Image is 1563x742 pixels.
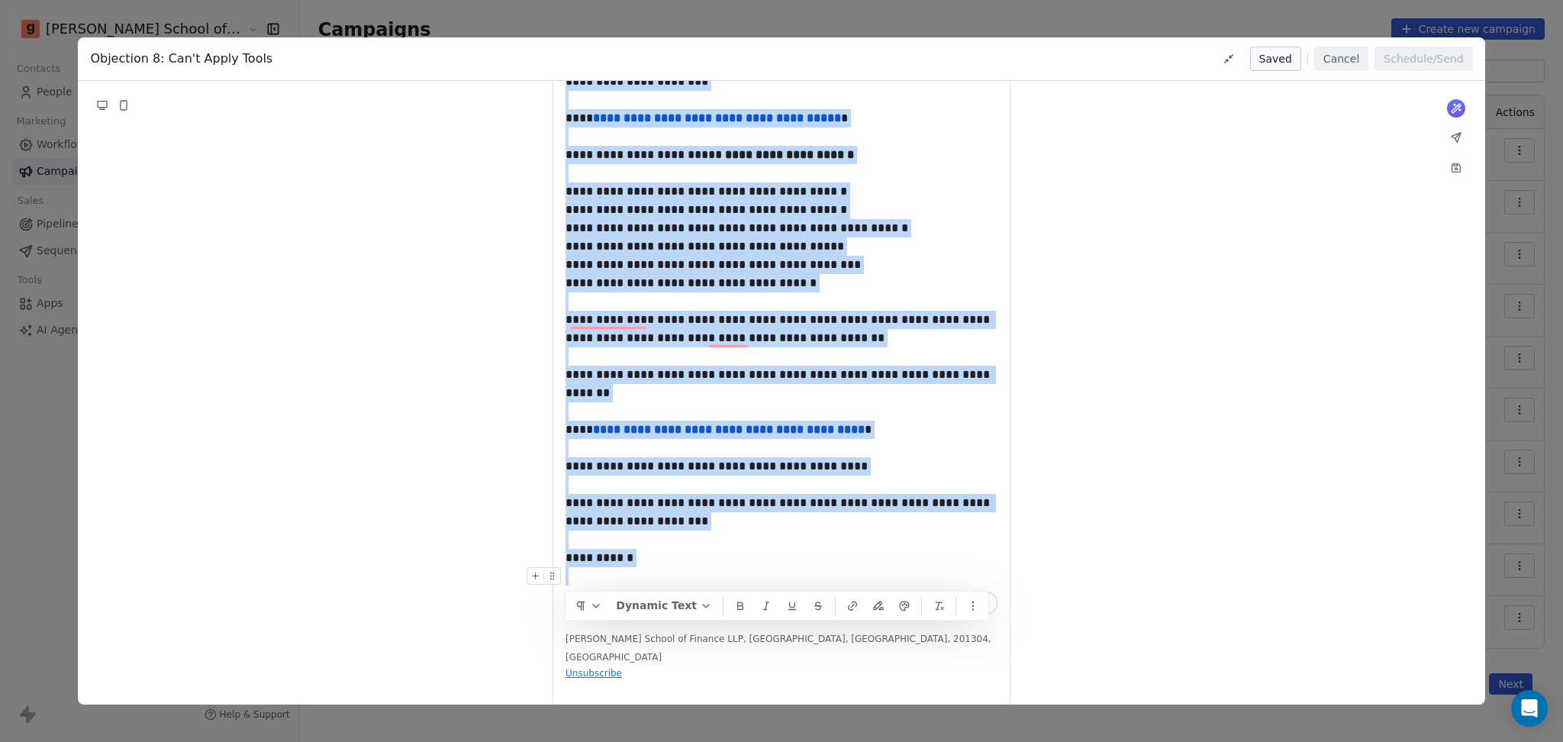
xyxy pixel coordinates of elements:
[610,594,718,617] button: Dynamic Text
[1250,47,1301,71] button: Saved
[1511,690,1548,727] div: Open Intercom Messenger
[90,50,272,68] span: Objection 8: Can't Apply Tools
[1314,47,1368,71] button: Cancel
[1374,47,1472,71] button: Schedule/Send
